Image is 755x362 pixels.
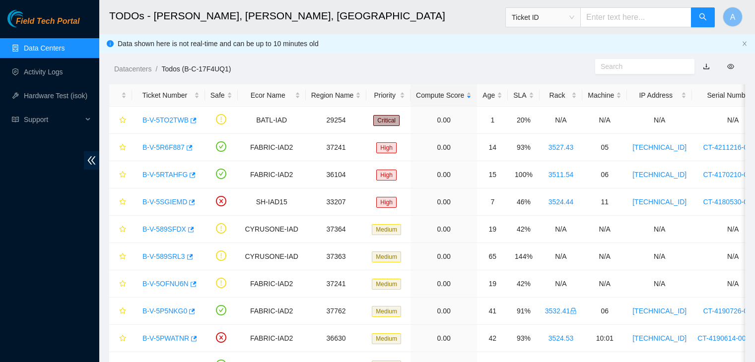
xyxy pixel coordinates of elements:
[372,306,401,317] span: Medium
[142,143,185,151] a: B-V-5R6F887
[119,226,126,234] span: star
[216,169,226,179] span: check-circle
[691,7,715,27] button: search
[306,243,367,270] td: 37363
[540,216,583,243] td: N/A
[411,188,477,216] td: 0.00
[632,198,686,206] a: [TECHNICAL_ID]
[7,18,79,31] a: Akamai TechnologiesField Tech Portal
[142,307,187,315] a: B-V-5P5NKG0
[119,307,126,315] span: star
[119,198,126,206] span: star
[115,221,127,237] button: star
[216,250,226,261] span: exclamation-circle
[742,41,748,47] button: close
[216,305,226,315] span: check-circle
[699,13,707,22] span: search
[115,303,127,319] button: star
[84,151,99,170] span: double-left
[549,334,574,342] a: 3524.53
[570,307,577,314] span: lock
[24,110,82,129] span: Support
[238,270,306,298] td: FABRIC-IAD2
[115,194,127,210] button: star
[216,196,226,206] span: close-circle
[216,141,226,152] span: check-circle
[582,298,627,325] td: 06
[627,216,692,243] td: N/A
[477,270,508,298] td: 19
[306,325,367,352] td: 36630
[512,10,574,25] span: Ticket ID
[582,134,627,161] td: 05
[508,243,539,270] td: 144%
[477,298,508,325] td: 41
[582,243,627,270] td: N/A
[24,44,65,52] a: Data Centers
[540,107,583,134] td: N/A
[238,161,306,188] td: FABRIC-IAD2
[142,334,189,342] a: B-V-5PWATNR
[411,298,477,325] td: 0.00
[238,134,306,161] td: FABRIC-IAD2
[545,307,577,315] a: 3532.41lock
[216,223,226,234] span: exclamation-circle
[155,65,157,73] span: /
[703,62,710,70] a: download
[142,280,189,288] a: B-V-5OFNU6N
[411,107,477,134] td: 0.00
[306,134,367,161] td: 37241
[238,107,306,134] td: BATL-IAD
[727,63,734,70] span: eye
[114,65,151,73] a: Datacenters
[549,171,574,179] a: 3511.54
[16,17,79,26] span: Field Tech Portal
[411,325,477,352] td: 0.00
[730,11,736,23] span: A
[411,216,477,243] td: 0.00
[582,161,627,188] td: 06
[508,325,539,352] td: 93%
[216,332,226,343] span: close-circle
[540,243,583,270] td: N/A
[508,161,539,188] td: 100%
[508,188,539,216] td: 46%
[508,298,539,325] td: 91%
[477,243,508,270] td: 65
[24,92,87,100] a: Hardware Test (isok)
[306,161,367,188] td: 36104
[238,298,306,325] td: FABRIC-IAD2
[477,188,508,216] td: 7
[119,117,126,124] span: star
[549,198,574,206] a: 3524.44
[582,325,627,352] td: 10:01
[142,171,188,179] a: B-V-5RTAHFG
[119,280,126,288] span: star
[238,216,306,243] td: CYRUSONE-IAD
[142,252,185,260] a: B-V-589SRL3
[411,243,477,270] td: 0.00
[376,170,397,181] span: High
[238,243,306,270] td: CYRUSONE-IAD
[119,171,126,179] span: star
[549,143,574,151] a: 3527.43
[632,171,686,179] a: [TECHNICAL_ID]
[508,270,539,298] td: 42%
[238,188,306,216] td: SH-IAD15
[540,270,583,298] td: N/A
[306,270,367,298] td: 37241
[477,161,508,188] td: 15
[580,7,691,27] input: Enter text here...
[601,61,681,72] input: Search
[7,10,50,27] img: Akamai Technologies
[582,107,627,134] td: N/A
[115,167,127,182] button: star
[115,330,127,346] button: star
[373,115,400,126] span: Critical
[477,216,508,243] td: 19
[216,114,226,124] span: exclamation-circle
[372,279,401,290] span: Medium
[216,278,226,288] span: exclamation-circle
[632,307,686,315] a: [TECHNICAL_ID]
[142,116,189,124] a: B-V-5TO2TWB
